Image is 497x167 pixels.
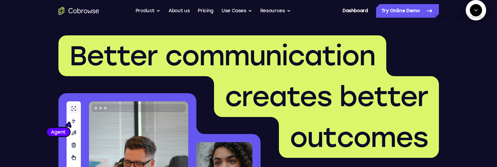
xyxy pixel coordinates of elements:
a: Pricing [198,4,213,18]
a: Try Online Demo [376,4,439,18]
button: Product [136,4,161,18]
span: Better communication [69,39,375,72]
span: creates better [225,80,428,113]
button: Use Cases [221,4,252,18]
a: Go to the home page [58,7,99,15]
a: About us [168,4,190,18]
span: outcomes [290,121,428,154]
a: Dashboard [342,4,368,18]
button: Resources [260,4,291,18]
